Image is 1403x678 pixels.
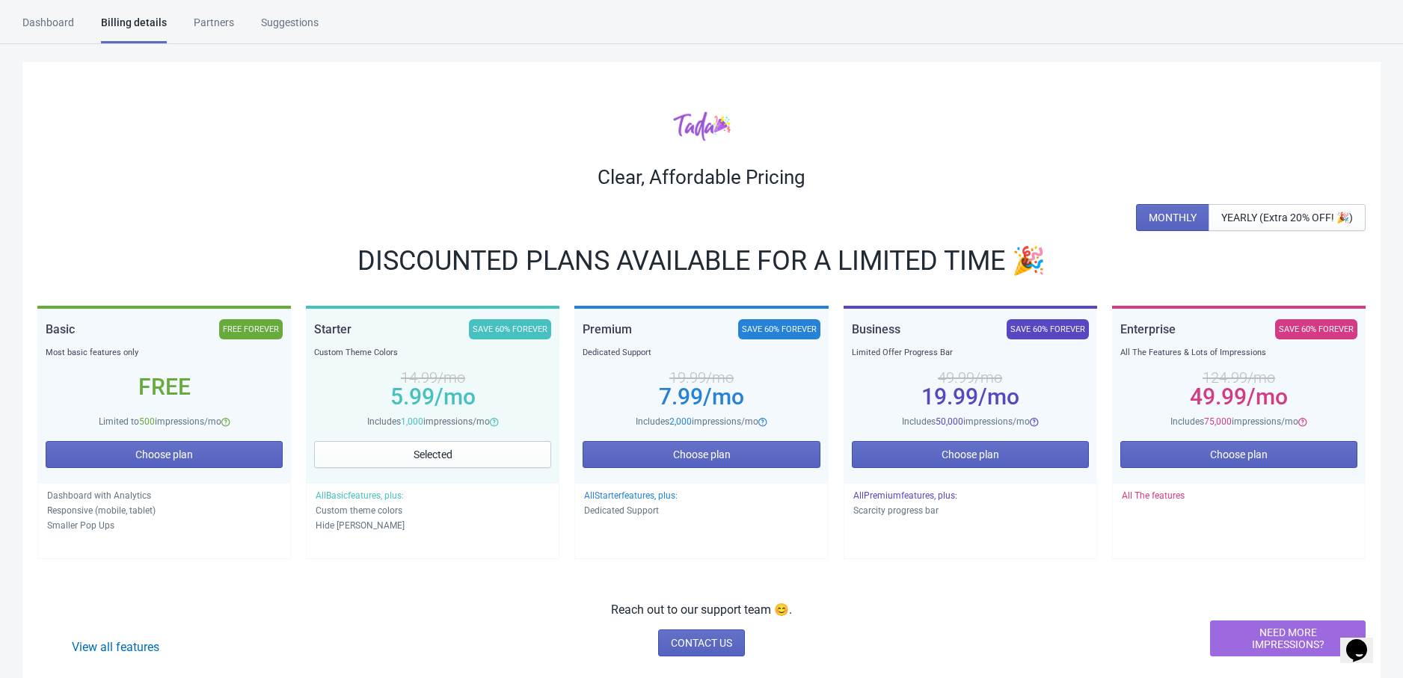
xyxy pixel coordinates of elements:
span: All Starter features, plus: [584,490,678,501]
span: 50,000 [936,416,963,427]
p: Dedicated Support [584,503,818,518]
div: Dedicated Support [583,345,820,360]
span: MONTHLY [1149,212,1197,224]
div: Enterprise [1120,319,1176,339]
div: Custom Theme Colors [314,345,551,360]
div: 49.99 [1120,391,1357,403]
span: Includes impressions/mo [367,416,490,427]
span: /mo [1247,383,1288,410]
img: tadacolor.png [673,111,731,141]
span: 75,000 [1204,416,1232,427]
span: 500 [139,416,155,427]
a: View all features [72,640,159,654]
p: Scarcity progress bar [853,503,1087,518]
button: Choose plan [1120,441,1357,468]
p: Smaller Pop Ups [47,518,281,533]
div: SAVE 60% FOREVER [738,319,820,339]
div: 7.99 [583,391,820,403]
p: Dashboard with Analytics [47,488,281,503]
span: NEED MORE IMPRESSIONS? [1223,626,1353,650]
div: Basic [46,319,75,339]
span: Includes impressions/mo [902,416,1030,427]
span: All Premium features, plus: [853,490,957,501]
a: CONTACT US [658,629,745,656]
span: All The features [1122,490,1185,501]
div: Partners [194,15,234,41]
button: YEARLY (Extra 20% OFF! 🎉) [1209,204,1366,231]
div: Limited to impressions/mo [46,414,283,429]
div: 49.99 /mo [852,372,1089,383]
span: Selected [414,449,452,460]
div: 124.99 /mo [1120,372,1357,383]
div: Billing details [101,15,167,43]
span: Choose plan [673,449,731,460]
div: SAVE 60% FOREVER [469,319,551,339]
div: Business [852,319,900,339]
button: Choose plan [583,441,820,468]
span: CONTACT US [671,637,732,649]
span: Choose plan [1210,449,1268,460]
div: All The Features & Lots of Impressions [1120,345,1357,360]
div: Most basic features only [46,345,283,360]
div: Premium [583,319,632,339]
div: 14.99 /mo [314,372,551,383]
div: Starter [314,319,351,339]
iframe: chat widget [1340,618,1388,663]
span: 2,000 [669,416,692,427]
span: 1,000 [401,416,423,427]
div: 19.99 [852,391,1089,403]
span: /mo [978,383,1019,410]
div: Suggestions [261,15,319,41]
span: Includes impressions/mo [636,416,758,427]
div: FREE FOREVER [219,319,283,339]
div: 5.99 [314,391,551,403]
div: Clear, Affordable Pricing [37,165,1366,189]
button: MONTHLY [1136,204,1209,231]
span: Choose plan [135,449,193,460]
div: DISCOUNTED PLANS AVAILABLE FOR A LIMITED TIME 🎉 [37,249,1366,273]
span: All Basic features, plus: [316,490,404,501]
span: Choose plan [942,449,999,460]
p: Custom theme colors [316,503,550,518]
span: Includes impressions/mo [1170,416,1298,427]
div: Limited Offer Progress Bar [852,345,1089,360]
button: Selected [314,441,551,468]
div: Free [46,381,283,393]
p: Responsive (mobile, tablet) [47,503,281,518]
div: 19.99 /mo [583,372,820,383]
p: Reach out to our support team 😊. [611,601,792,619]
p: Hide [PERSON_NAME] [316,518,550,533]
button: Choose plan [46,441,283,468]
span: /mo [703,383,744,410]
div: Dashboard [22,15,74,41]
div: SAVE 60% FOREVER [1007,319,1089,339]
button: Choose plan [852,441,1089,468]
button: NEED MORE IMPRESSIONS? [1210,620,1366,656]
span: /mo [435,383,476,410]
span: YEARLY (Extra 20% OFF! 🎉) [1221,212,1353,224]
div: SAVE 60% FOREVER [1275,319,1357,339]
